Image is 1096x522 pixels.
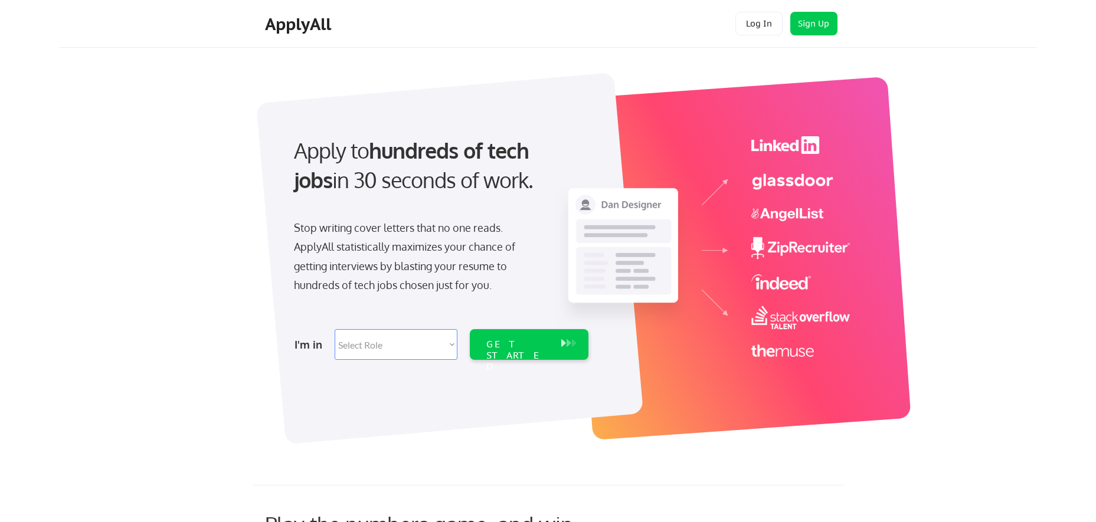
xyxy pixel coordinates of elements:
[265,14,335,34] div: ApplyAll
[486,339,549,373] div: GET STARTED
[790,12,837,35] button: Sign Up
[735,12,783,35] button: Log In
[294,218,536,295] div: Stop writing cover letters that no one reads. ApplyAll statistically maximizes your chance of get...
[295,335,328,354] div: I'm in
[294,137,534,193] strong: hundreds of tech jobs
[294,136,584,195] div: Apply to in 30 seconds of work.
